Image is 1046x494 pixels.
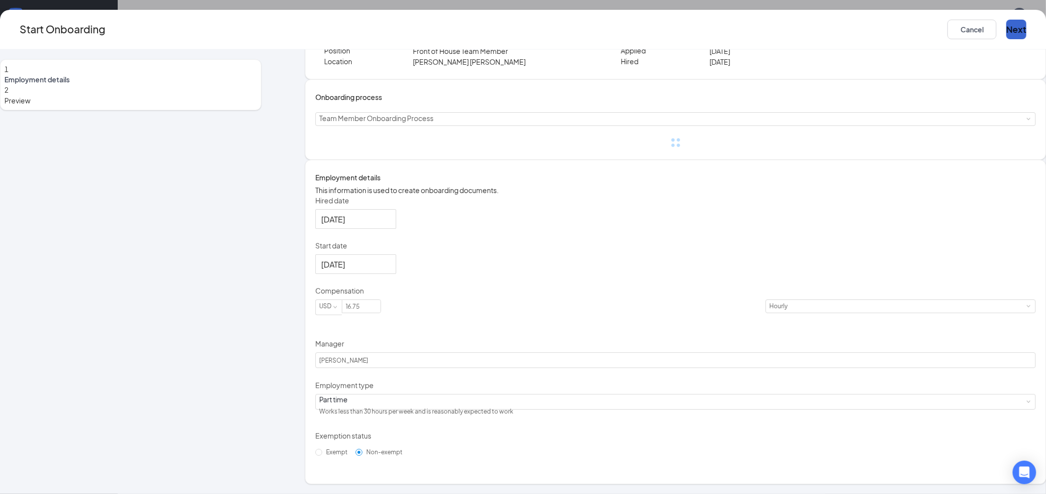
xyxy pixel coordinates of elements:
[4,95,257,106] span: Preview
[324,56,413,66] p: Location
[315,185,1036,196] p: This information is used to create onboarding documents.
[1006,20,1026,39] button: Next
[315,286,1036,296] p: Compensation
[315,196,1036,205] p: Hired date
[319,114,434,123] span: Team Member Onboarding Process
[621,56,710,66] p: Hired
[319,395,520,419] div: [object Object]
[315,339,1036,348] p: Manager
[315,172,1036,183] h4: Employment details
[315,380,1036,390] p: Employment type
[4,74,257,84] span: Employment details
[413,46,591,56] p: Front of House Team Member
[1013,461,1036,484] div: Open Intercom Messenger
[20,21,105,37] h3: Start Onboarding
[362,448,407,456] span: Non-exempt
[947,20,996,39] button: Cancel
[413,56,591,67] p: [PERSON_NAME] [PERSON_NAME]
[315,241,1036,250] p: Start date
[315,352,1036,368] input: Manager name
[4,65,8,74] span: 1
[319,113,440,125] div: [object Object]
[621,46,710,55] p: Applied
[315,431,1036,441] p: Exemption status
[319,404,513,419] div: Works less than 30 hours per week and is reasonably expected to work
[324,46,413,55] p: Position
[710,46,888,56] p: [DATE]
[710,56,888,67] p: [DATE]
[319,395,513,404] div: Part time
[322,448,352,456] span: Exempt
[4,85,8,94] span: 2
[321,213,388,225] input: Sep 16, 2025
[321,258,388,271] input: Oct 21, 2025
[319,300,338,313] div: USD
[342,300,381,313] input: Amount
[769,300,794,313] div: Hourly
[315,92,1036,102] h4: Onboarding process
